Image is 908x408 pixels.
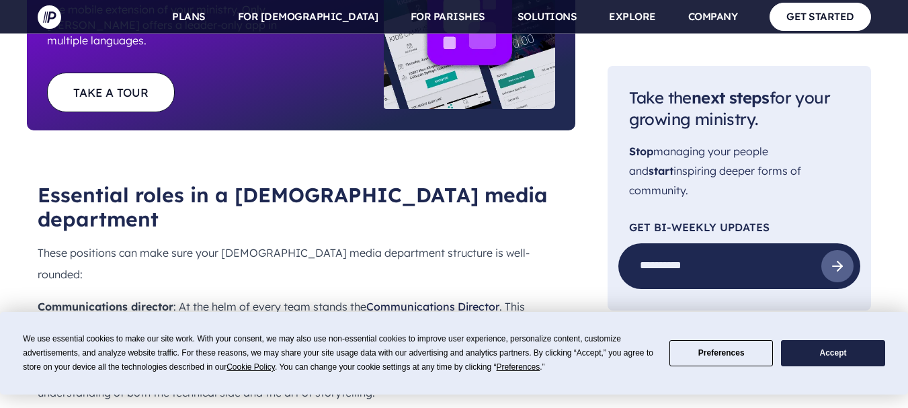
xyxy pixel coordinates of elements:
[629,142,850,200] p: managing your people and inspiring deeper forms of community.
[38,296,565,403] p: : At the helm of every team stands the . This individual strategizes, plans, and oversees the exe...
[38,242,565,285] p: These positions can make sure your [DEMOGRAPHIC_DATA] media department structure is well-rounded:
[366,300,499,313] a: Communications Director
[23,332,653,374] div: We use essential cookies to make our site work. With your consent, we may also use non-essential ...
[497,362,540,372] span: Preferences
[649,164,673,177] span: start
[38,300,173,313] strong: Communications director
[629,222,850,233] p: Get Bi-Weekly Updates
[226,362,275,372] span: Cookie Policy
[38,183,565,231] h2: Essential roles in a [DEMOGRAPHIC_DATA] media department
[629,87,830,130] span: Take the for your growing ministry.
[692,87,770,108] span: next steps
[629,145,653,159] span: Stop
[781,340,884,366] button: Accept
[47,73,175,112] a: Take A Tour
[669,340,773,366] button: Preferences
[770,3,871,30] a: GET STARTED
